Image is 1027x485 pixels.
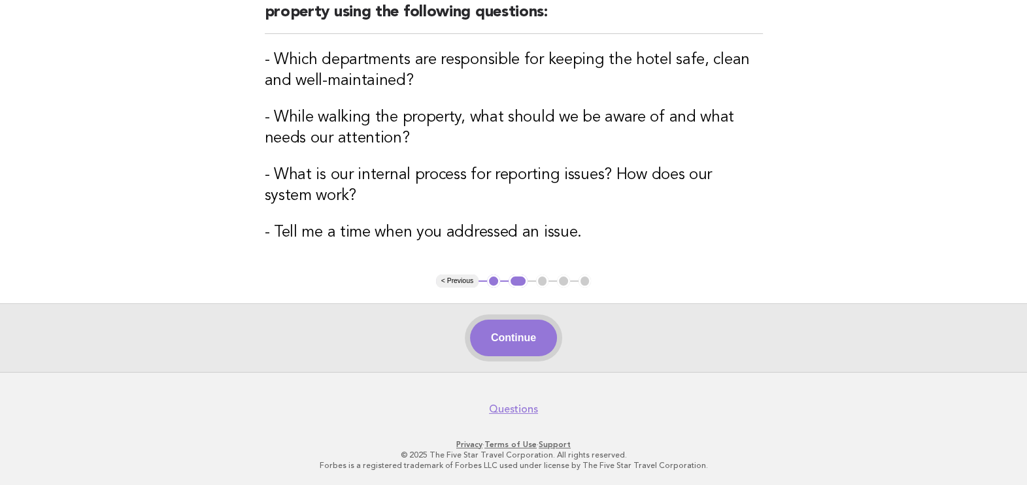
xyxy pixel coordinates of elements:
[470,320,557,356] button: Continue
[114,439,914,450] p: · ·
[509,275,528,288] button: 2
[436,275,479,288] button: < Previous
[539,440,571,449] a: Support
[114,460,914,471] p: Forbes is a registered trademark of Forbes LLC used under license by The Five Star Travel Corpora...
[265,50,763,92] h3: - Which departments are responsible for keeping the hotel safe, clean and well-maintained?
[265,165,763,207] h3: - What is our internal process for reporting issues? How does our system work?
[489,403,538,416] a: Questions
[456,440,482,449] a: Privacy
[265,107,763,149] h3: - While walking the property, what should we be aware of and what needs our attention?
[484,440,537,449] a: Terms of Use
[114,450,914,460] p: © 2025 The Five Star Travel Corporation. All rights reserved.
[487,275,500,288] button: 1
[265,222,763,243] h3: - Tell me a time when you addressed an issue.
